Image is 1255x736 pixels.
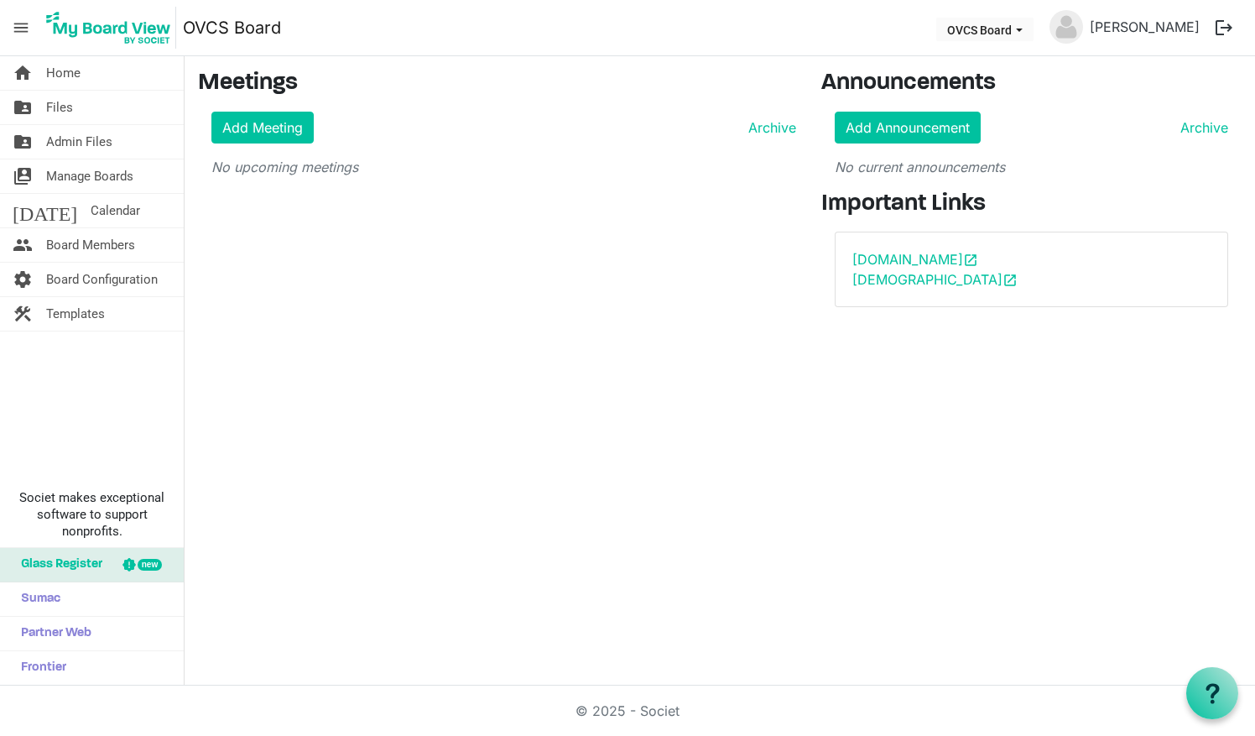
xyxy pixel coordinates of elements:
a: Add Announcement [835,112,981,144]
img: no-profile-picture.svg [1049,10,1083,44]
span: Files [46,91,73,124]
a: Archive [1174,117,1228,138]
span: switch_account [13,159,33,193]
a: My Board View Logo [41,7,183,49]
a: Archive [742,117,796,138]
a: OVCS Board [183,11,281,44]
span: Board Configuration [46,263,158,296]
button: logout [1206,10,1242,45]
div: new [138,559,162,571]
h3: Important Links [821,191,1242,219]
span: Sumac [13,582,60,616]
a: Add Meeting [211,112,314,144]
span: settings [13,263,33,296]
p: No current announcements [835,157,1228,177]
p: No upcoming meetings [211,157,796,177]
span: open_in_new [963,253,978,268]
a: [DOMAIN_NAME]open_in_new [852,251,978,268]
span: construction [13,297,33,331]
span: Home [46,56,81,90]
button: OVCS Board dropdownbutton [936,18,1034,41]
span: Admin Files [46,125,112,159]
span: folder_shared [13,91,33,124]
a: [PERSON_NAME] [1083,10,1206,44]
span: Glass Register [13,548,102,582]
a: © 2025 - Societ [575,702,680,719]
span: people [13,228,33,262]
span: Frontier [13,651,66,685]
span: open_in_new [1002,273,1018,288]
span: Societ makes exceptional software to support nonprofits. [8,489,176,540]
a: [DEMOGRAPHIC_DATA]open_in_new [852,271,1018,288]
span: [DATE] [13,194,77,227]
span: menu [5,12,37,44]
img: My Board View Logo [41,7,176,49]
span: home [13,56,33,90]
span: Calendar [91,194,140,227]
span: Board Members [46,228,135,262]
span: folder_shared [13,125,33,159]
span: Manage Boards [46,159,133,193]
h3: Meetings [198,70,796,98]
span: Partner Web [13,617,91,650]
h3: Announcements [821,70,1242,98]
span: Templates [46,297,105,331]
